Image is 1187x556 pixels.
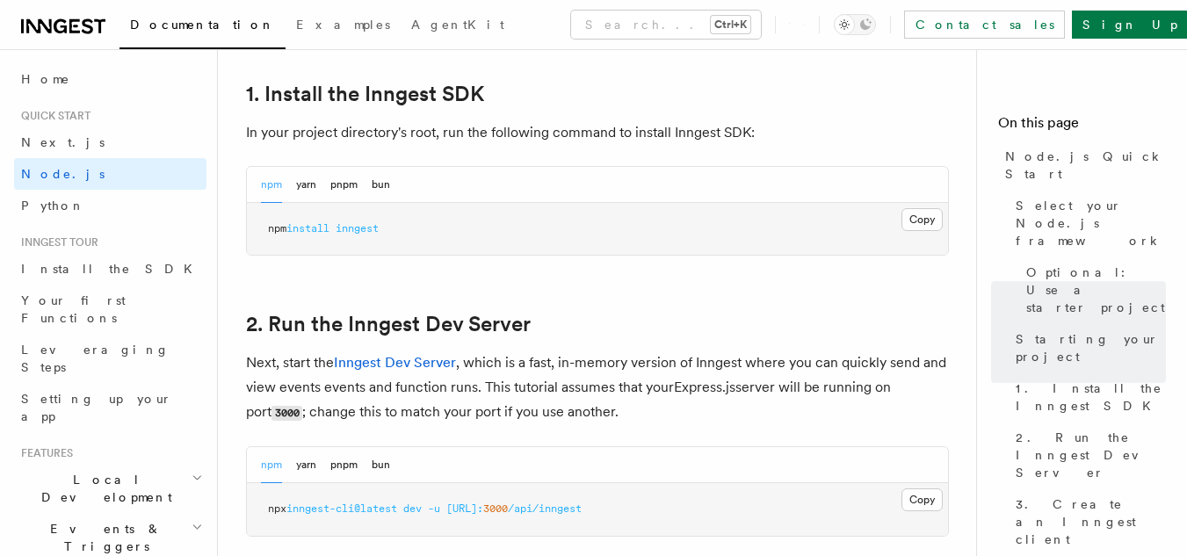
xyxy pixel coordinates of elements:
[403,502,422,515] span: dev
[286,222,329,235] span: install
[1009,422,1166,488] a: 2. Run the Inngest Dev Server
[21,167,105,181] span: Node.js
[286,502,397,515] span: inngest-cli@latest
[286,5,401,47] a: Examples
[296,167,316,203] button: yarn
[21,343,170,374] span: Leveraging Steps
[14,109,90,123] span: Quick start
[14,158,206,190] a: Node.js
[998,141,1166,190] a: Node.js Quick Start
[130,18,275,32] span: Documentation
[1026,264,1166,316] span: Optional: Use a starter project
[1016,197,1166,249] span: Select your Node.js framework
[1019,256,1166,323] a: Optional: Use a starter project
[1016,379,1166,415] span: 1. Install the Inngest SDK
[21,135,105,149] span: Next.js
[21,392,172,423] span: Setting up your app
[336,222,379,235] span: inngest
[372,167,390,203] button: bun
[14,520,192,555] span: Events & Triggers
[446,502,483,515] span: [URL]:
[330,447,358,483] button: pnpm
[261,167,282,203] button: npm
[411,18,504,32] span: AgentKit
[428,502,440,515] span: -u
[14,190,206,221] a: Python
[1016,495,1166,548] span: 3. Create an Inngest client
[21,70,70,88] span: Home
[14,446,73,460] span: Features
[330,167,358,203] button: pnpm
[14,471,192,506] span: Local Development
[372,447,390,483] button: bun
[711,16,750,33] kbd: Ctrl+K
[14,253,206,285] a: Install the SDK
[1016,429,1166,481] span: 2. Run the Inngest Dev Server
[334,354,456,371] a: Inngest Dev Server
[119,5,286,49] a: Documentation
[508,502,582,515] span: /api/inngest
[21,293,126,325] span: Your first Functions
[904,11,1065,39] a: Contact sales
[268,502,286,515] span: npx
[261,447,282,483] button: npm
[1009,372,1166,422] a: 1. Install the Inngest SDK
[21,199,85,213] span: Python
[21,262,203,276] span: Install the SDK
[483,502,508,515] span: 3000
[268,222,286,235] span: npm
[14,383,206,432] a: Setting up your app
[1009,323,1166,372] a: Starting your project
[14,235,98,249] span: Inngest tour
[14,126,206,158] a: Next.js
[901,488,943,511] button: Copy
[998,112,1166,141] h4: On this page
[14,63,206,95] a: Home
[246,82,484,106] a: 1. Install the Inngest SDK
[246,350,949,425] p: Next, start the , which is a fast, in-memory version of Inngest where you can quickly send and vi...
[1005,148,1166,183] span: Node.js Quick Start
[296,447,316,483] button: yarn
[834,14,876,35] button: Toggle dark mode
[1009,190,1166,256] a: Select your Node.js framework
[401,5,515,47] a: AgentKit
[246,120,949,145] p: In your project directory's root, run the following command to install Inngest SDK:
[14,464,206,513] button: Local Development
[1009,488,1166,555] a: 3. Create an Inngest client
[14,334,206,383] a: Leveraging Steps
[14,285,206,334] a: Your first Functions
[246,312,531,336] a: 2. Run the Inngest Dev Server
[1016,330,1166,365] span: Starting your project
[901,208,943,231] button: Copy
[296,18,390,32] span: Examples
[271,406,302,421] code: 3000
[571,11,761,39] button: Search...Ctrl+K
